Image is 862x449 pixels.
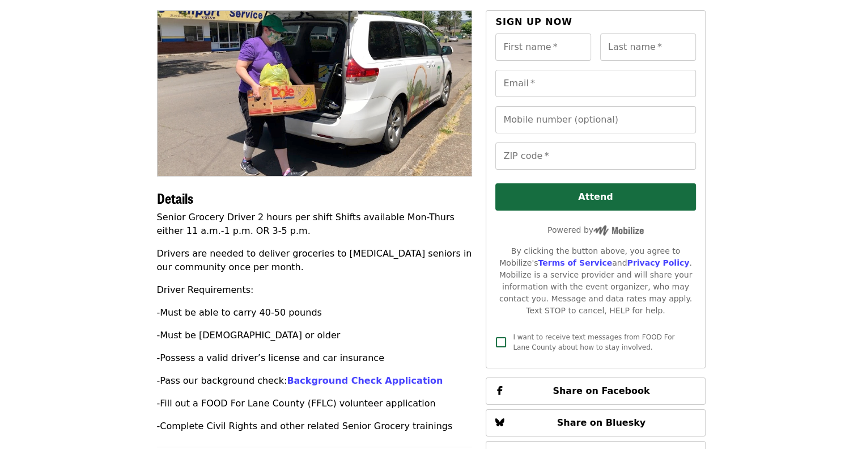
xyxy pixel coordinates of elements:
[593,225,644,236] img: Powered by Mobilize
[157,247,473,274] p: Drivers are needed to deliver groceries to [MEDICAL_DATA] seniors in our community once per month.
[495,70,695,97] input: Email
[495,33,591,61] input: First name
[158,11,472,175] img: Senior Grocery Driver organized by FOOD For Lane County
[513,333,674,351] span: I want to receive text messages from FOOD For Lane County about how to stay involved.
[495,142,695,170] input: ZIP code
[486,377,705,405] button: Share on Facebook
[495,16,572,27] span: Sign up now
[157,211,473,238] p: Senior Grocery Driver 2 hours per shift Shifts available Mon-Thurs either 11 a.m.-1 p.m. OR 3-5 p.m.
[157,306,473,320] p: -Must be able to carry 40-50 pounds
[495,245,695,317] div: By clicking the button above, you agree to Mobilize's and . Mobilize is a service provider and wi...
[157,329,473,342] p: -Must be [DEMOGRAPHIC_DATA] or older
[157,188,193,208] span: Details
[600,33,696,61] input: Last name
[553,385,649,396] span: Share on Facebook
[495,106,695,133] input: Mobile number (optional)
[157,374,473,388] p: -Pass our background check:
[557,417,646,428] span: Share on Bluesky
[627,258,689,267] a: Privacy Policy
[157,351,473,365] p: -Possess a valid driver’s license and car insurance
[287,375,443,386] a: Background Check Application
[157,419,473,433] p: -Complete Civil Rights and other related Senior Grocery trainings
[157,397,473,410] p: -Fill out a FOOD For Lane County (FFLC) volunteer application
[486,409,705,437] button: Share on Bluesky
[538,258,612,267] a: Terms of Service
[547,225,644,234] span: Powered by
[157,283,473,297] p: Driver Requirements:
[495,183,695,211] button: Attend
